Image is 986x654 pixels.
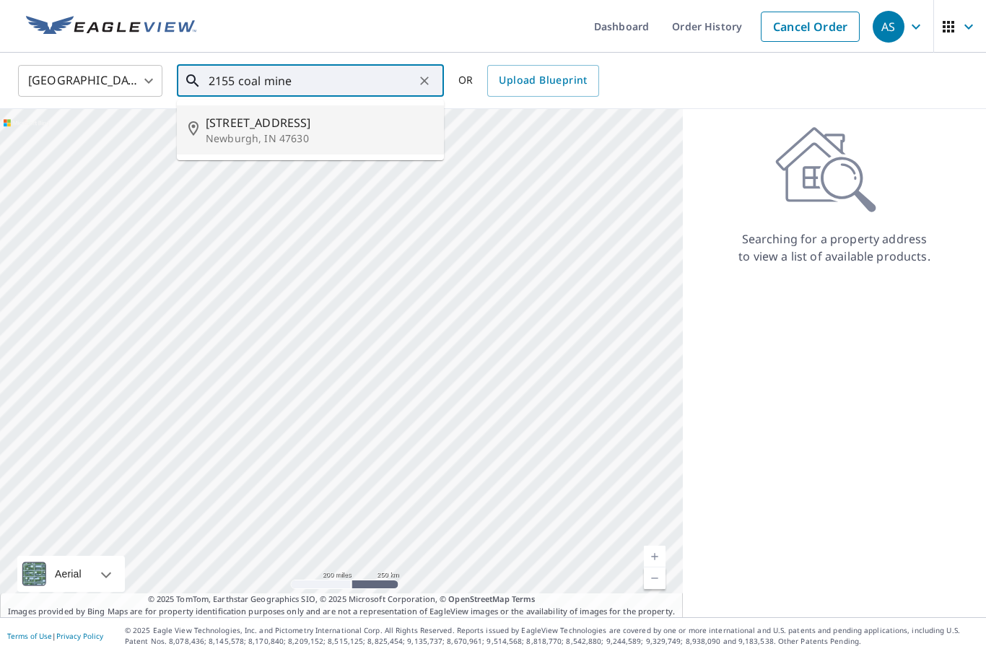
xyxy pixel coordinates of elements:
[414,71,435,91] button: Clear
[512,593,536,604] a: Terms
[26,16,196,38] img: EV Logo
[7,631,52,641] a: Terms of Use
[51,556,86,592] div: Aerial
[644,546,666,567] a: Current Level 5, Zoom In
[738,230,931,265] p: Searching for a property address to view a list of available products.
[148,593,536,606] span: © 2025 TomTom, Earthstar Geographics SIO, © 2025 Microsoft Corporation, ©
[17,556,125,592] div: Aerial
[206,131,432,146] p: Newburgh, IN 47630
[206,114,432,131] span: [STREET_ADDRESS]
[7,632,103,640] p: |
[125,625,979,647] p: © 2025 Eagle View Technologies, Inc. and Pictometry International Corp. All Rights Reserved. Repo...
[56,631,103,641] a: Privacy Policy
[448,593,509,604] a: OpenStreetMap
[18,61,162,101] div: [GEOGRAPHIC_DATA]
[873,11,904,43] div: AS
[644,567,666,589] a: Current Level 5, Zoom Out
[487,65,598,97] a: Upload Blueprint
[458,65,599,97] div: OR
[209,61,414,101] input: Search by address or latitude-longitude
[761,12,860,42] a: Cancel Order
[499,71,587,90] span: Upload Blueprint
